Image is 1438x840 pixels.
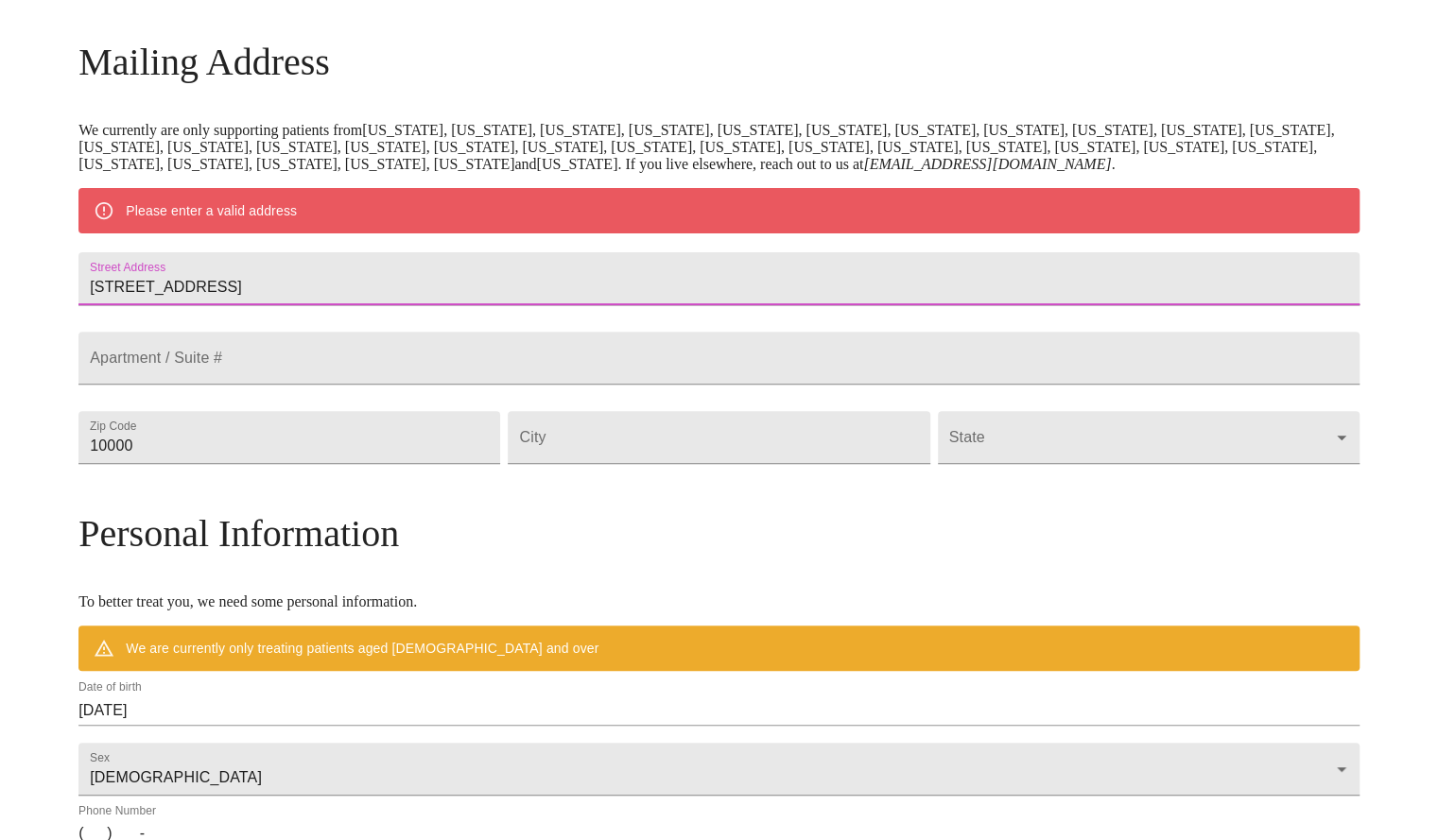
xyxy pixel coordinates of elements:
div: We are currently only treating patients aged [DEMOGRAPHIC_DATA] and over [126,631,598,665]
em: [EMAIL_ADDRESS][DOMAIN_NAME] [863,156,1111,172]
div: [DEMOGRAPHIC_DATA] [78,743,1360,796]
div: ​ [938,411,1360,464]
div: Please enter a valid address [126,194,297,228]
p: We currently are only supporting patients from [US_STATE], [US_STATE], [US_STATE], [US_STATE], [U... [78,122,1360,173]
p: To better treat you, we need some personal information. [78,593,1360,610]
h3: Mailing Address [78,40,1360,84]
label: Date of birth [78,682,142,694]
label: Phone Number [78,805,156,816]
h3: Personal Information [78,511,1360,556]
